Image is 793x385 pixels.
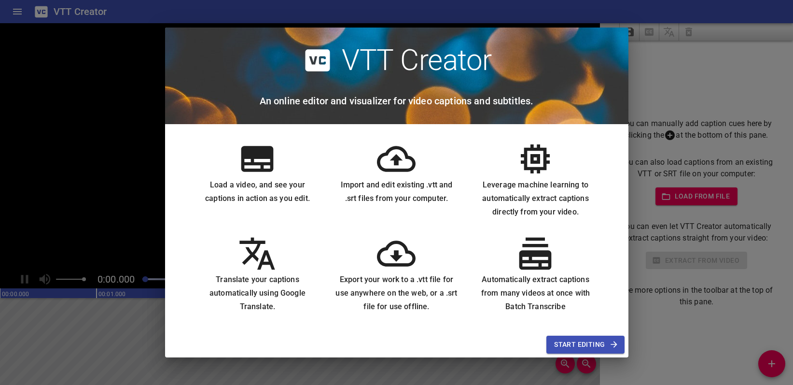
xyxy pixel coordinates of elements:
[546,336,624,354] button: Start Editing
[196,178,320,205] h6: Load a video, and see your captions in action as you edit.
[260,93,534,109] h6: An online editor and visualizer for video captions and subtitles.
[473,178,597,219] h6: Leverage machine learning to automatically extract captions directly from your video.
[334,178,458,205] h6: Import and edit existing .vtt and .srt files from your computer.
[334,273,458,314] h6: Export your work to a .vtt file for use anywhere on the web, or a .srt file for use offline.
[196,273,320,314] h6: Translate your captions automatically using Google Translate.
[554,339,616,351] span: Start Editing
[473,273,597,314] h6: Automatically extract captions from many videos at once with Batch Transcribe
[342,43,492,78] h2: VTT Creator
